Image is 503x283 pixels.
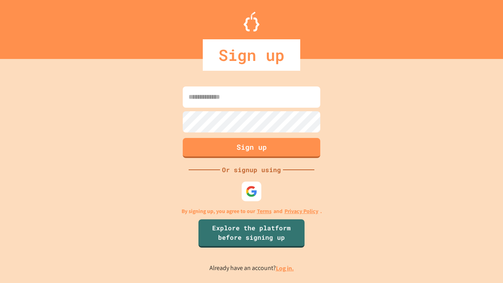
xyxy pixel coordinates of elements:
[182,207,322,215] p: By signing up, you agree to our and .
[209,263,294,273] p: Already have an account?
[183,138,320,158] button: Sign up
[244,12,259,31] img: Logo.svg
[285,207,318,215] a: Privacy Policy
[257,207,272,215] a: Terms
[276,264,294,272] a: Log in.
[470,252,495,275] iframe: chat widget
[198,219,305,248] a: Explore the platform before signing up
[203,39,300,71] div: Sign up
[438,217,495,251] iframe: chat widget
[220,165,283,175] div: Or signup using
[246,186,257,197] img: google-icon.svg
